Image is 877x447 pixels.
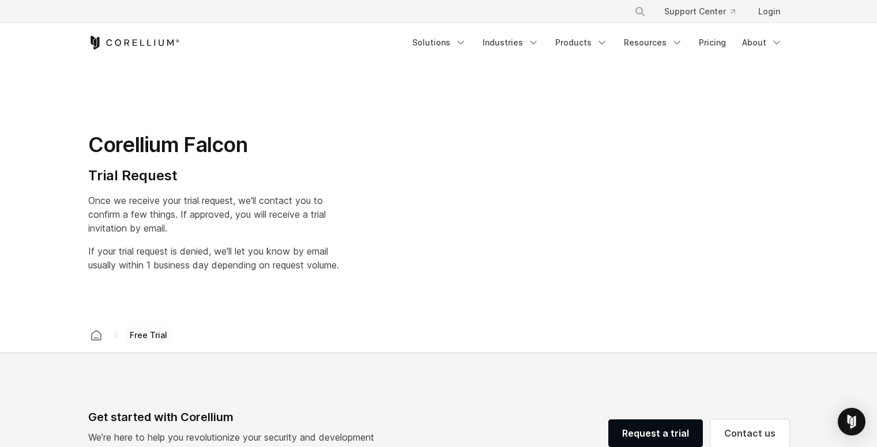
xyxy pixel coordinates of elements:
[608,419,703,447] a: Request a trial
[86,327,107,343] a: Corellium home
[620,1,789,22] div: Navigation Menu
[88,245,339,271] span: If your trial request is denied, we'll let you know by email usually within 1 business day depend...
[88,195,326,234] span: Once we receive your trial request, we'll contact you to confirm a few things. If approved, you w...
[548,32,615,53] a: Products
[405,32,789,53] div: Navigation Menu
[749,1,789,22] a: Login
[735,32,789,53] a: About
[405,32,473,53] a: Solutions
[710,419,789,447] a: Contact us
[88,36,180,50] a: Corellium Home
[125,327,172,343] span: Free Trial
[630,1,650,22] button: Search
[88,408,383,426] div: Get started with Corellium
[88,167,339,184] h4: Trial Request
[476,32,546,53] a: Industries
[692,32,733,53] a: Pricing
[617,32,690,53] a: Resources
[655,1,744,22] a: Support Center
[88,132,339,158] h1: Corellium Falcon
[838,408,865,435] div: Open Intercom Messenger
